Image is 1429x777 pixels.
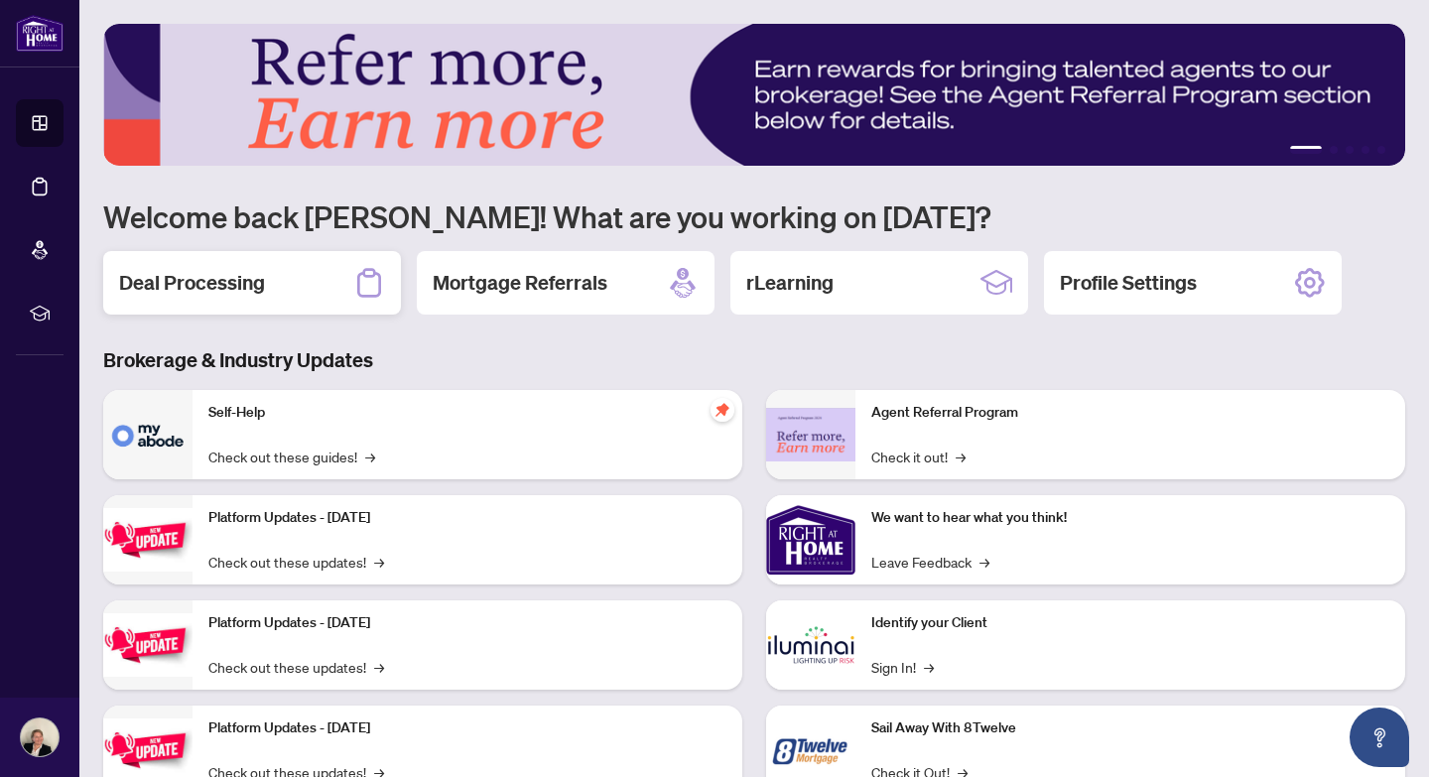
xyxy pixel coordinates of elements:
[1290,146,1322,154] button: 1
[208,717,726,739] p: Platform Updates - [DATE]
[208,551,384,573] a: Check out these updates!→
[208,656,384,678] a: Check out these updates!→
[103,346,1405,374] h3: Brokerage & Industry Updates
[711,398,734,422] span: pushpin
[956,446,966,467] span: →
[871,656,934,678] a: Sign In!→
[979,551,989,573] span: →
[208,446,375,467] a: Check out these guides!→
[21,718,59,756] img: Profile Icon
[103,613,193,676] img: Platform Updates - July 8, 2025
[103,508,193,571] img: Platform Updates - July 21, 2025
[1346,146,1354,154] button: 3
[746,269,834,297] h2: rLearning
[1060,269,1197,297] h2: Profile Settings
[766,495,855,584] img: We want to hear what you think!
[103,390,193,479] img: Self-Help
[103,24,1405,166] img: Slide 0
[433,269,607,297] h2: Mortgage Referrals
[871,446,966,467] a: Check it out!→
[1350,708,1409,767] button: Open asap
[871,402,1389,424] p: Agent Referral Program
[1377,146,1385,154] button: 5
[924,656,934,678] span: →
[871,551,989,573] a: Leave Feedback→
[766,408,855,462] img: Agent Referral Program
[208,612,726,634] p: Platform Updates - [DATE]
[103,197,1405,235] h1: Welcome back [PERSON_NAME]! What are you working on [DATE]?
[16,15,64,52] img: logo
[208,507,726,529] p: Platform Updates - [DATE]
[119,269,265,297] h2: Deal Processing
[766,600,855,690] img: Identify your Client
[374,551,384,573] span: →
[208,402,726,424] p: Self-Help
[365,446,375,467] span: →
[871,717,1389,739] p: Sail Away With 8Twelve
[871,612,1389,634] p: Identify your Client
[871,507,1389,529] p: We want to hear what you think!
[374,656,384,678] span: →
[1330,146,1338,154] button: 2
[1362,146,1369,154] button: 4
